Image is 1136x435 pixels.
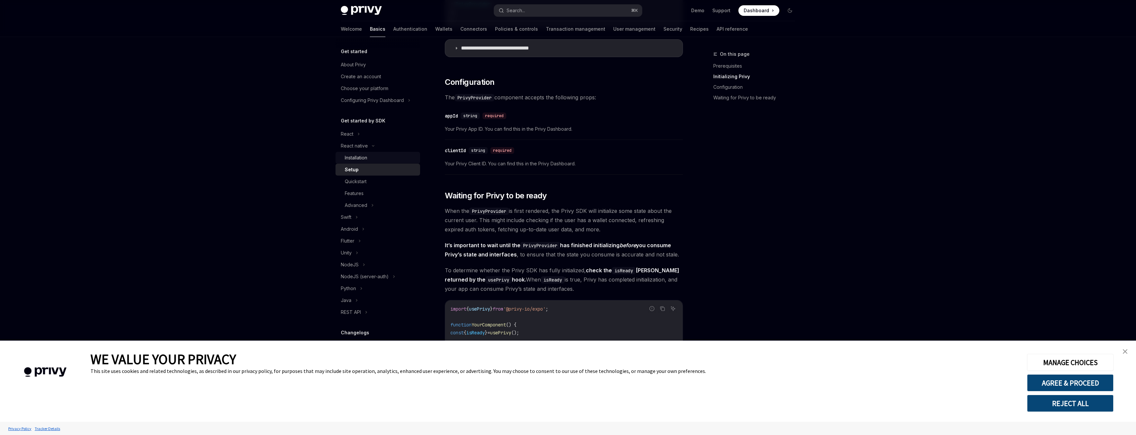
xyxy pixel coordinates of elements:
[445,242,671,258] strong: It’s important to wait until the has finished initializing you consume Privy’s state and interfaces
[631,8,638,13] span: ⌘ K
[341,249,352,257] div: Unity
[785,5,795,16] button: Toggle dark mode
[466,306,469,312] span: {
[738,5,779,16] a: Dashboard
[717,21,748,37] a: API reference
[10,358,81,386] img: company logo
[720,50,750,58] span: On this page
[669,304,677,313] button: Ask AI
[744,7,769,14] span: Dashboard
[445,160,683,168] span: Your Privy Client ID. You can find this in the Privy Dashboard.
[503,306,546,312] span: '@privy-io/expo'
[1118,345,1132,358] a: close banner
[464,330,466,336] span: {
[341,273,389,281] div: NodeJS (server-auth)
[490,330,511,336] span: usePrivy
[1123,349,1127,354] img: close banner
[463,113,477,118] span: string
[546,306,548,312] span: ;
[506,322,516,328] span: () {
[487,330,490,336] span: =
[345,178,367,185] div: Quickstart
[485,276,512,284] code: usePrivy
[341,117,385,125] h5: Get started by SDK
[445,93,683,102] span: The component accepts the following props:
[507,7,525,15] div: Search...
[445,77,494,87] span: Configuration
[370,21,385,37] a: Basics
[613,21,656,37] a: User management
[445,241,683,259] span: , to ensure that the state you consume is accurate and not stale.
[713,82,800,92] a: Configuration
[341,225,358,233] div: Android
[345,166,359,174] div: Setup
[482,113,506,119] div: required
[33,423,62,434] a: Tracker Details
[648,304,656,313] button: Report incorrect code
[1027,395,1114,412] button: REJECT ALL
[341,296,351,304] div: Java
[445,266,683,293] span: To determine whether the Privy SDK has fully initialized, When is true, Privy has completed initi...
[445,125,683,133] span: Your Privy App ID. You can find this in the Privy Dashboard.
[1027,354,1114,371] button: MANAGE CHOICES
[690,21,709,37] a: Recipes
[341,308,361,316] div: REST API
[450,322,472,328] span: function
[90,368,1017,374] div: This site uses cookies and related technologies, as described in our privacy policy, for purposes...
[336,152,420,164] a: Installation
[520,242,560,249] code: PrivyProvider
[445,206,683,234] span: When the is first rendered, the Privy SDK will initialize some state about the current user. This...
[663,21,682,37] a: Security
[336,164,420,176] a: Setup
[341,142,368,150] div: React native
[493,306,503,312] span: from
[341,84,388,92] div: Choose your platform
[393,21,427,37] a: Authentication
[691,7,704,14] a: Demo
[341,130,353,138] div: React
[495,21,538,37] a: Policies & controls
[345,154,367,162] div: Installation
[341,6,382,15] img: dark logo
[445,147,466,154] div: clientId
[612,267,636,274] code: isReady
[472,322,506,328] span: YourComponent
[511,330,519,336] span: ();
[485,330,487,336] span: }
[7,423,33,434] a: Privacy Policy
[490,147,514,154] div: required
[546,21,605,37] a: Transaction management
[620,242,636,249] em: before
[466,330,485,336] span: isReady
[469,306,490,312] span: usePrivy
[341,261,359,269] div: NodeJS
[658,304,667,313] button: Copy the contents from the code block
[341,21,362,37] a: Welcome
[494,5,642,17] button: Search...⌘K
[469,208,509,215] code: PrivyProvider
[541,276,565,284] code: isReady
[341,73,381,81] div: Create an account
[450,306,466,312] span: import
[712,7,730,14] a: Support
[341,213,351,221] div: Swift
[90,351,236,368] span: WE VALUE YOUR PRIVACY
[345,189,364,197] div: Features
[341,329,369,337] h5: Changelogs
[450,330,464,336] span: const
[490,306,493,312] span: }
[713,61,800,71] a: Prerequisites
[341,96,404,104] div: Configuring Privy Dashboard
[713,71,800,82] a: Initializing Privy
[336,187,420,199] a: Features
[471,148,485,153] span: string
[336,176,420,187] a: Quickstart
[345,201,367,209] div: Advanced
[445,190,547,201] span: Waiting for Privy to be ready
[1027,374,1114,391] button: AGREE & PROCEED
[713,92,800,103] a: Waiting for Privy to be ready
[341,48,367,55] h5: Get started
[341,61,366,69] div: About Privy
[341,237,354,245] div: Flutter
[336,59,420,71] a: About Privy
